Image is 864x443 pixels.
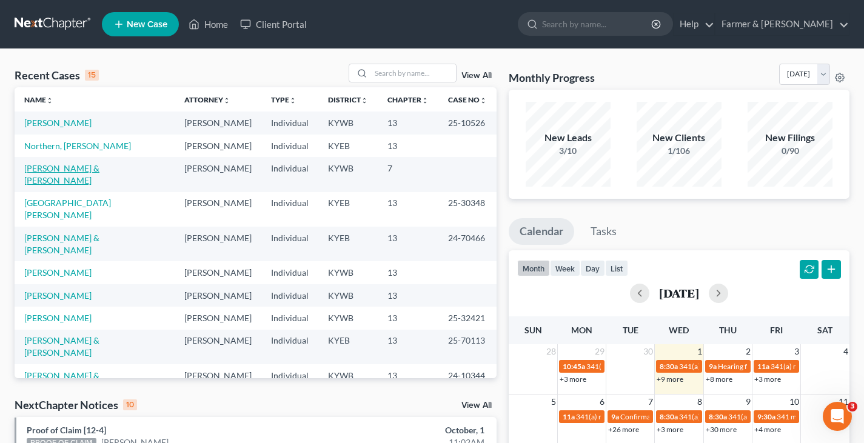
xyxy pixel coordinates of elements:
[183,13,234,35] a: Home
[378,135,438,157] td: 13
[318,364,378,399] td: KYWB
[24,95,53,104] a: Nameunfold_more
[318,192,378,227] td: KYEB
[545,344,557,359] span: 28
[509,218,574,245] a: Calendar
[848,402,857,411] span: 3
[576,412,693,421] span: 341(a) meeting for [PERSON_NAME]
[261,261,318,284] td: Individual
[480,97,487,104] i: unfold_more
[378,261,438,284] td: 13
[24,198,111,220] a: [GEOGRAPHIC_DATA][PERSON_NAME]
[461,401,492,410] a: View All
[175,307,261,329] td: [PERSON_NAME]
[842,344,849,359] span: 4
[175,157,261,192] td: [PERSON_NAME]
[788,395,800,409] span: 10
[438,330,497,364] td: 25-70113
[261,157,318,192] td: Individual
[318,330,378,364] td: KYEB
[560,375,586,384] a: +3 more
[696,344,703,359] span: 1
[318,112,378,134] td: KYWB
[289,97,296,104] i: unfold_more
[175,112,261,134] td: [PERSON_NAME]
[175,135,261,157] td: [PERSON_NAME]
[620,412,822,421] span: Confirmation hearing for [PERSON_NAME] & [PERSON_NAME]
[261,227,318,261] td: Individual
[659,287,699,299] h2: [DATE]
[24,141,131,151] a: Northern, [PERSON_NAME]
[642,344,654,359] span: 30
[586,362,703,371] span: 341(a) meeting for [PERSON_NAME]
[340,424,484,436] div: October, 1
[24,370,99,393] a: [PERSON_NAME] & [PERSON_NAME]
[24,313,92,323] a: [PERSON_NAME]
[378,157,438,192] td: 7
[261,284,318,307] td: Individual
[563,412,575,421] span: 11a
[24,267,92,278] a: [PERSON_NAME]
[757,412,775,421] span: 9:30a
[526,145,611,157] div: 3/10
[598,395,606,409] span: 6
[318,157,378,192] td: KYWB
[580,218,628,245] a: Tasks
[438,112,497,134] td: 25-10526
[461,72,492,80] a: View All
[637,145,722,157] div: 1/106
[175,284,261,307] td: [PERSON_NAME]
[175,261,261,284] td: [PERSON_NAME]
[261,112,318,134] td: Individual
[378,112,438,134] td: 13
[748,131,832,145] div: New Filings
[438,192,497,227] td: 25-30348
[660,362,678,371] span: 8:30a
[261,135,318,157] td: Individual
[709,362,717,371] span: 9a
[524,325,542,335] span: Sun
[175,227,261,261] td: [PERSON_NAME]
[85,70,99,81] div: 15
[438,307,497,329] td: 25-32421
[770,325,783,335] span: Fri
[754,375,781,384] a: +3 more
[24,233,99,255] a: [PERSON_NAME] & [PERSON_NAME]
[234,13,313,35] a: Client Portal
[647,395,654,409] span: 7
[378,227,438,261] td: 13
[378,284,438,307] td: 13
[571,325,592,335] span: Mon
[421,97,429,104] i: unfold_more
[550,395,557,409] span: 5
[175,364,261,399] td: [PERSON_NAME]
[679,412,796,421] span: 341(a) meeting for [PERSON_NAME]
[517,260,550,276] button: month
[637,131,722,145] div: New Clients
[660,412,678,421] span: 8:30a
[706,375,732,384] a: +8 more
[261,192,318,227] td: Individual
[509,70,595,85] h3: Monthly Progress
[175,330,261,364] td: [PERSON_NAME]
[24,163,99,185] a: [PERSON_NAME] & [PERSON_NAME]
[674,13,714,35] a: Help
[371,64,456,82] input: Search by name...
[27,425,106,435] a: Proof of Claim [12-4]
[318,261,378,284] td: KYWB
[378,192,438,227] td: 13
[15,398,137,412] div: NextChapter Notices
[550,260,580,276] button: week
[361,97,368,104] i: unfold_more
[669,325,689,335] span: Wed
[526,131,611,145] div: New Leads
[605,260,628,276] button: list
[608,425,639,434] a: +26 more
[24,118,92,128] a: [PERSON_NAME]
[709,412,727,421] span: 8:30a
[438,364,497,399] td: 24-10344
[696,395,703,409] span: 8
[823,402,852,431] iframe: Intercom live chat
[837,395,849,409] span: 11
[15,68,99,82] div: Recent Cases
